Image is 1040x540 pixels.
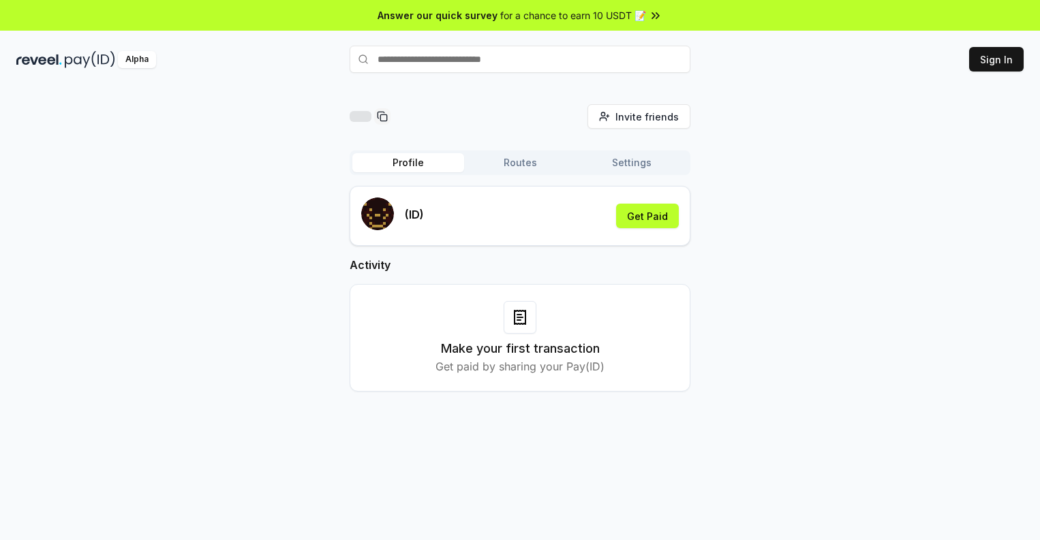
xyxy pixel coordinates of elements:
p: Get paid by sharing your Pay(ID) [435,358,605,375]
h3: Make your first transaction [441,339,600,358]
span: Answer our quick survey [378,8,498,22]
div: Alpha [118,51,156,68]
p: (ID) [405,206,424,223]
span: Invite friends [615,110,679,124]
button: Invite friends [587,104,690,129]
img: pay_id [65,51,115,68]
span: for a chance to earn 10 USDT 📝 [500,8,646,22]
button: Get Paid [616,204,679,228]
button: Routes [464,153,576,172]
button: Profile [352,153,464,172]
img: reveel_dark [16,51,62,68]
h2: Activity [350,257,690,273]
button: Settings [576,153,688,172]
button: Sign In [969,47,1024,72]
